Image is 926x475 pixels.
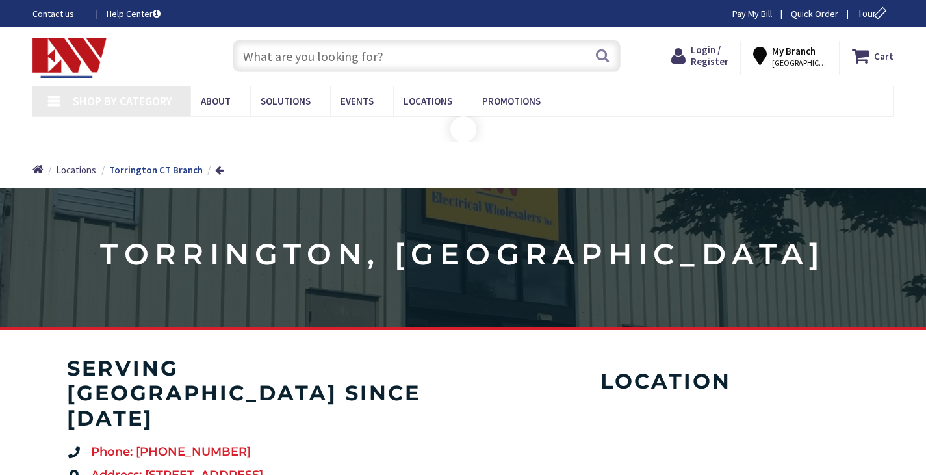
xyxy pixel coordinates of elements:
a: Cart [852,44,894,68]
a: Phone: [PHONE_NUMBER] [67,444,450,461]
span: Events [341,95,374,107]
a: Pay My Bill [732,7,772,20]
span: About [201,95,231,107]
h4: serving [GEOGRAPHIC_DATA] since [DATE] [67,356,450,431]
a: Locations [56,163,96,177]
h4: Location [489,369,843,394]
span: Solutions [261,95,311,107]
span: Promotions [482,95,541,107]
span: Login / Register [691,44,728,68]
strong: Torrington CT Branch [109,164,203,176]
a: Quick Order [791,7,838,20]
input: What are you looking for? [233,40,621,72]
span: Locations [404,95,452,107]
span: Locations [56,164,96,176]
img: Electrical Wholesalers, Inc. [32,38,107,78]
span: [GEOGRAPHIC_DATA], [GEOGRAPHIC_DATA] [772,58,827,68]
a: Login / Register [671,44,728,68]
span: Shop By Category [73,94,172,109]
strong: Cart [874,44,894,68]
span: Phone: [PHONE_NUMBER] [88,444,251,461]
a: Help Center [107,7,161,20]
span: Tour [857,7,890,19]
a: Contact us [32,7,86,20]
strong: My Branch [772,45,816,57]
div: My Branch [GEOGRAPHIC_DATA], [GEOGRAPHIC_DATA] [753,44,827,68]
